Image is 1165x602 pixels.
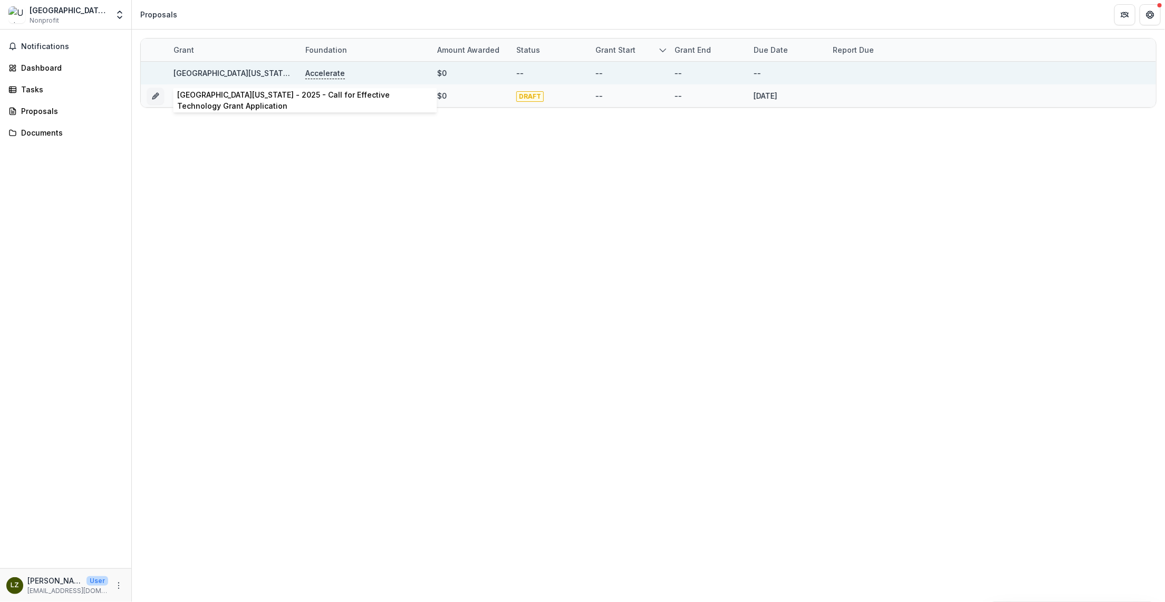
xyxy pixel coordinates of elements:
[826,39,906,61] div: Report Due
[510,44,546,55] div: Status
[147,88,164,104] button: Grant c618e911-f164-4af9-983d-0f1bbe255720
[112,579,125,592] button: More
[27,586,108,596] p: [EMAIL_ADDRESS][DOMAIN_NAME]
[826,44,880,55] div: Report Due
[675,68,682,79] div: --
[437,68,447,79] div: $0
[21,127,119,138] div: Documents
[174,69,498,78] a: [GEOGRAPHIC_DATA][US_STATE] - 2025 - Call for Effective Technology Grant Application
[21,42,123,51] span: Notifications
[437,90,447,101] div: $0
[659,46,667,54] svg: sorted descending
[305,68,345,79] p: Accelerate
[299,39,431,61] div: Foundation
[112,4,127,25] button: Open entity switcher
[167,44,200,55] div: Grant
[21,106,119,117] div: Proposals
[431,39,510,61] div: Amount awarded
[516,91,544,102] span: DRAFT
[1114,4,1135,25] button: Partners
[668,44,717,55] div: Grant end
[174,91,498,100] a: [GEOGRAPHIC_DATA][US_STATE] - 2025 - Call for Effective Technology Grant Application
[30,5,108,16] div: [GEOGRAPHIC_DATA][US_STATE]
[4,59,127,77] a: Dashboard
[747,39,826,61] div: Due Date
[8,6,25,23] img: University of Wyoming
[589,39,668,61] div: Grant start
[668,39,747,61] div: Grant end
[4,81,127,98] a: Tasks
[11,582,19,589] div: Ling Zhang
[431,44,506,55] div: Amount awarded
[27,575,82,586] p: [PERSON_NAME]
[4,124,127,141] a: Documents
[595,90,603,101] div: --
[167,39,299,61] div: Grant
[136,7,181,22] nav: breadcrumb
[754,90,777,101] div: [DATE]
[21,84,119,95] div: Tasks
[305,90,345,102] p: Accelerate
[595,68,603,79] div: --
[510,39,589,61] div: Status
[299,44,353,55] div: Foundation
[86,576,108,586] p: User
[4,102,127,120] a: Proposals
[140,9,177,20] div: Proposals
[4,38,127,55] button: Notifications
[1140,4,1161,25] button: Get Help
[30,16,59,25] span: Nonprofit
[589,44,642,55] div: Grant start
[675,90,682,101] div: --
[21,62,119,73] div: Dashboard
[516,68,524,79] div: --
[747,44,794,55] div: Due Date
[754,68,761,79] div: --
